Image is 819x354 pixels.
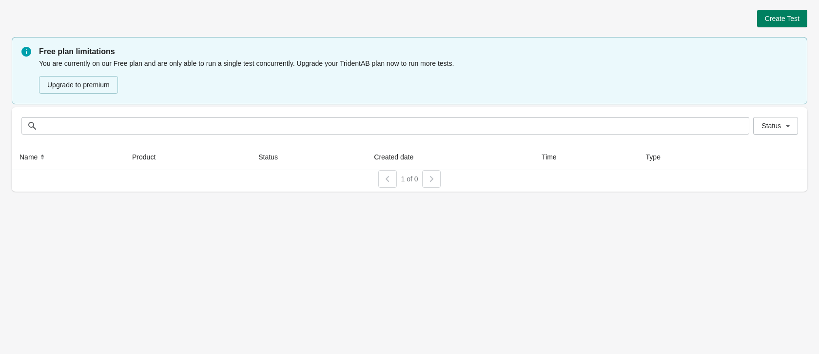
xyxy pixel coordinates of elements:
div: You are currently on our Free plan and are only able to run a single test concurrently. Upgrade y... [39,58,798,95]
button: Status [254,148,292,166]
button: Upgrade to premium [39,76,118,94]
button: Time [538,148,570,166]
iframe: chat widget [10,315,41,344]
span: Status [761,122,781,130]
p: Free plan limitations [39,46,798,58]
button: Status [753,117,798,135]
span: 1 of 0 [401,175,418,183]
button: Created date [370,148,427,166]
button: Type [642,148,674,166]
button: Create Test [757,10,807,27]
button: Product [128,148,169,166]
button: Name [16,148,51,166]
span: Create Test [765,15,799,22]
